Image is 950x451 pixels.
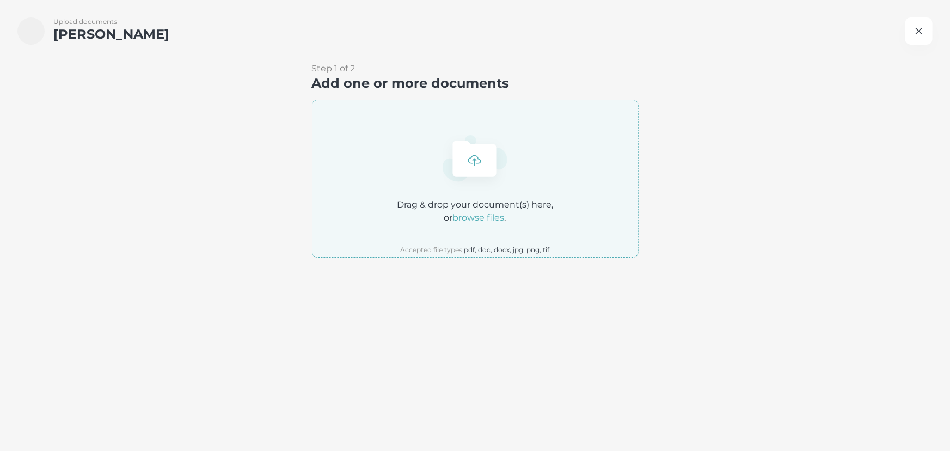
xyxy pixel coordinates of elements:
[464,246,550,254] em: pdf, doc, docx, jpg, png, tif
[53,17,169,26] p: Upload documents
[312,100,639,258] div: Drag & drop your document(s) here,orbrowse files.Accepted file types:pdf, doc, docx, jpg, png, tif
[312,62,639,75] p: Step 1 of 2
[401,246,550,254] p: Accepted file types:
[53,26,169,42] h3: [PERSON_NAME]
[453,212,505,223] em: browse files
[17,17,45,45] img: Kevin Savage
[397,198,553,224] p: Drag & drop your document(s) here, or .
[312,75,639,91] h3: Add one or more documents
